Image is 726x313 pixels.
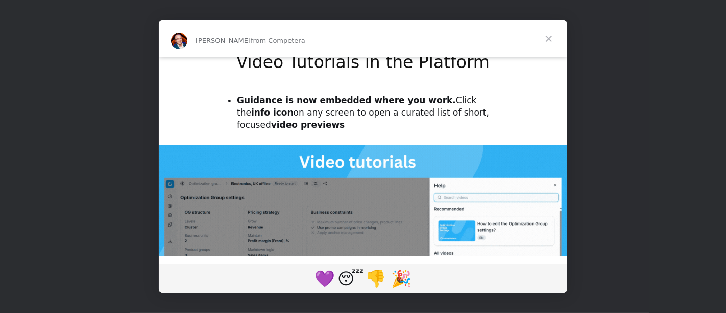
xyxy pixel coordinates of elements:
span: 👎 [366,269,386,288]
span: purple heart reaction [312,266,337,290]
span: 🎉 [391,269,412,288]
span: 😴 [337,269,364,288]
span: from Competera [251,37,305,44]
span: tada reaction [389,266,414,290]
span: [PERSON_NAME] [196,37,251,44]
span: Close [530,20,567,57]
h1: Video Tutorials in the Platform [221,52,505,79]
li: Click the on any screen to open a curated list of short, focused [237,95,505,131]
span: 1 reaction [363,266,389,290]
b: info icon [251,107,294,118]
b: Guidance is now embedded where you work. [237,95,456,105]
span: 💜 [314,269,335,288]
b: video previews [271,120,345,130]
img: Profile image for Dmitriy [171,33,187,49]
span: sleeping reaction [337,266,363,290]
